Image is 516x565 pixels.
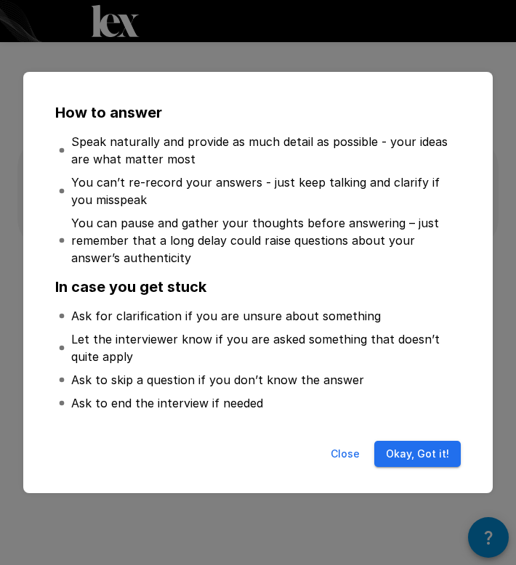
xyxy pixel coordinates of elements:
p: Speak naturally and provide as much detail as possible - your ideas are what matter most [71,133,458,168]
p: Let the interviewer know if you are asked something that doesn’t quite apply [71,330,458,365]
p: You can’t re-record your answers - just keep talking and clarify if you misspeak [71,174,458,208]
p: Ask for clarification if you are unsure about something [71,307,381,325]
p: Ask to end the interview if needed [71,394,263,412]
b: How to answer [55,104,162,121]
b: In case you get stuck [55,278,206,296]
button: Close [322,441,368,468]
button: Okay, Got it! [374,441,461,468]
p: Ask to skip a question if you don’t know the answer [71,371,364,389]
p: You can pause and gather your thoughts before answering – just remember that a long delay could r... [71,214,458,267]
